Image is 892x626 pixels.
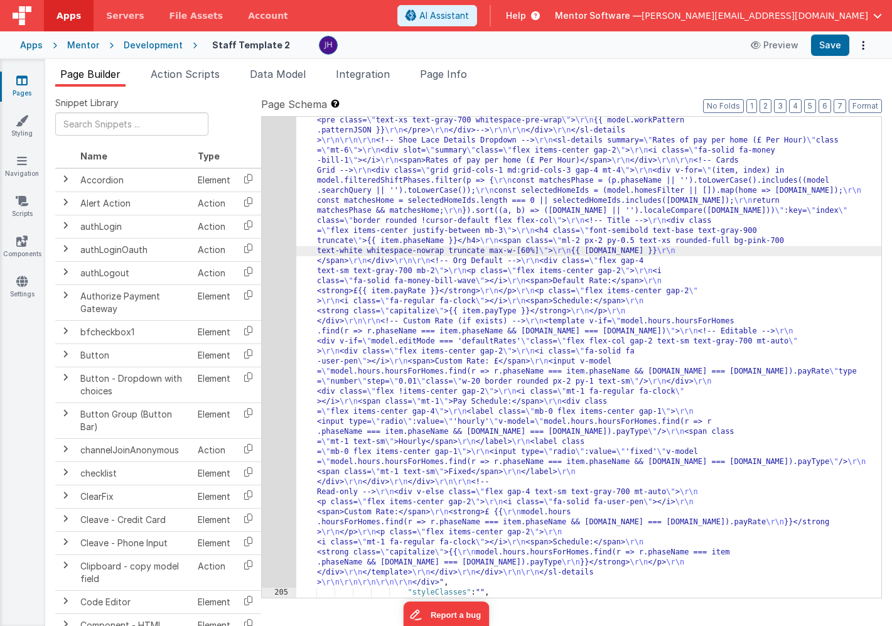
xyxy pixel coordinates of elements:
[819,99,831,113] button: 6
[193,192,235,215] td: Action
[193,508,235,531] td: Element
[419,9,469,22] span: AI Assistant
[262,588,296,598] div: 205
[193,284,235,320] td: Element
[60,68,121,80] span: Page Builder
[420,68,467,80] span: Page Info
[743,35,806,55] button: Preview
[55,97,119,109] span: Snippet Library
[55,112,208,136] input: Search Snippets ...
[75,402,193,438] td: Button Group (Button Bar)
[75,320,193,343] td: bfcheckbox1
[834,99,846,113] button: 7
[506,9,526,22] span: Help
[555,9,642,22] span: Mentor Software —
[56,9,81,22] span: Apps
[193,168,235,192] td: Element
[193,461,235,485] td: Element
[336,68,390,80] span: Integration
[193,590,235,613] td: Element
[849,99,882,113] button: Format
[75,508,193,531] td: Cleave - Credit Card
[320,36,337,54] img: c2badad8aad3a9dfc60afe8632b41ba8
[261,97,327,112] span: Page Schema
[193,261,235,284] td: Action
[250,68,306,80] span: Data Model
[811,35,849,56] button: Save
[75,485,193,508] td: ClearFix
[80,151,107,161] span: Name
[75,367,193,402] td: Button - Dropdown with choices
[774,99,787,113] button: 3
[193,402,235,438] td: Element
[124,39,183,51] div: Development
[760,99,771,113] button: 2
[193,320,235,343] td: Element
[642,9,868,22] span: [PERSON_NAME][EMAIL_ADDRESS][DOMAIN_NAME]
[75,531,193,554] td: Cleave - Phone Input
[67,39,99,51] div: Mentor
[75,215,193,238] td: authLogin
[193,215,235,238] td: Action
[20,39,43,51] div: Apps
[198,151,220,161] span: Type
[193,531,235,554] td: Element
[555,9,882,22] button: Mentor Software — [PERSON_NAME][EMAIL_ADDRESS][DOMAIN_NAME]
[789,99,802,113] button: 4
[804,99,816,113] button: 5
[193,343,235,367] td: Element
[75,554,193,590] td: Clipboard - copy model field
[75,238,193,261] td: authLoginOauth
[75,461,193,485] td: checklist
[193,554,235,590] td: Action
[854,36,872,54] button: Options
[75,590,193,613] td: Code Editor
[151,68,220,80] span: Action Scripts
[169,9,223,22] span: File Assets
[75,343,193,367] td: Button
[193,367,235,402] td: Element
[397,5,477,26] button: AI Assistant
[193,438,235,461] td: Action
[75,284,193,320] td: Authorize Payment Gateway
[703,99,744,113] button: No Folds
[75,438,193,461] td: channelJoinAnonymous
[106,9,144,22] span: Servers
[193,238,235,261] td: Action
[75,192,193,215] td: Alert Action
[212,40,290,50] h4: Staff Template 2
[75,168,193,192] td: Accordion
[193,485,235,508] td: Element
[75,261,193,284] td: authLogout
[746,99,757,113] button: 1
